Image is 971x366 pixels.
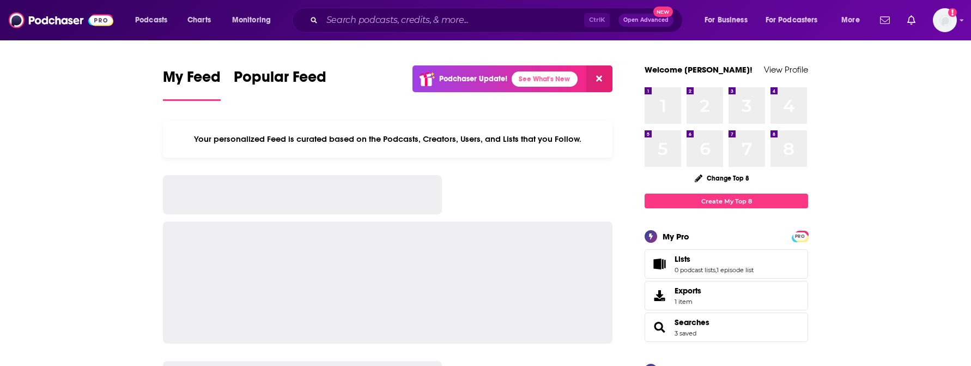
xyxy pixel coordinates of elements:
[876,11,894,29] a: Show notifications dropdown
[675,286,701,296] span: Exports
[187,13,211,28] span: Charts
[224,11,285,29] button: open menu
[717,266,754,274] a: 1 episode list
[675,266,715,274] a: 0 podcast lists
[9,10,113,31] img: Podchaser - Follow, Share and Rate Podcasts
[834,11,873,29] button: open menu
[648,256,670,272] a: Lists
[234,68,326,93] span: Popular Feed
[623,17,669,23] span: Open Advanced
[715,266,717,274] span: ,
[675,317,709,327] a: Searches
[163,68,221,101] a: My Feed
[645,313,808,342] span: Searches
[645,281,808,310] a: Exports
[135,13,167,28] span: Podcasts
[933,8,957,32] img: User Profile
[933,8,957,32] button: Show profile menu
[841,13,860,28] span: More
[180,11,217,29] a: Charts
[903,11,920,29] a: Show notifications dropdown
[675,254,754,264] a: Lists
[793,232,806,240] a: PRO
[302,8,693,33] div: Search podcasts, credits, & more...
[645,64,752,75] a: Welcome [PERSON_NAME]!
[675,254,690,264] span: Lists
[675,329,696,337] a: 3 saved
[645,194,808,208] a: Create My Top 8
[439,74,507,83] p: Podchaser Update!
[688,171,756,185] button: Change Top 8
[764,64,808,75] a: View Profile
[163,121,612,158] div: Your personalized Feed is curated based on the Podcasts, Creators, Users, and Lists that you Follow.
[234,68,326,101] a: Popular Feed
[675,298,701,305] span: 1 item
[705,13,748,28] span: For Business
[322,11,584,29] input: Search podcasts, credits, & more...
[648,288,670,303] span: Exports
[232,13,271,28] span: Monitoring
[933,8,957,32] span: Logged in as Ashley_Beenen
[163,68,221,93] span: My Feed
[663,231,689,242] div: My Pro
[584,13,610,27] span: Ctrl K
[128,11,181,29] button: open menu
[758,11,834,29] button: open menu
[512,71,578,87] a: See What's New
[697,11,761,29] button: open menu
[653,7,673,17] span: New
[648,320,670,335] a: Searches
[948,8,957,17] svg: Add a profile image
[766,13,818,28] span: For Podcasters
[618,14,673,27] button: Open AdvancedNew
[645,249,808,279] span: Lists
